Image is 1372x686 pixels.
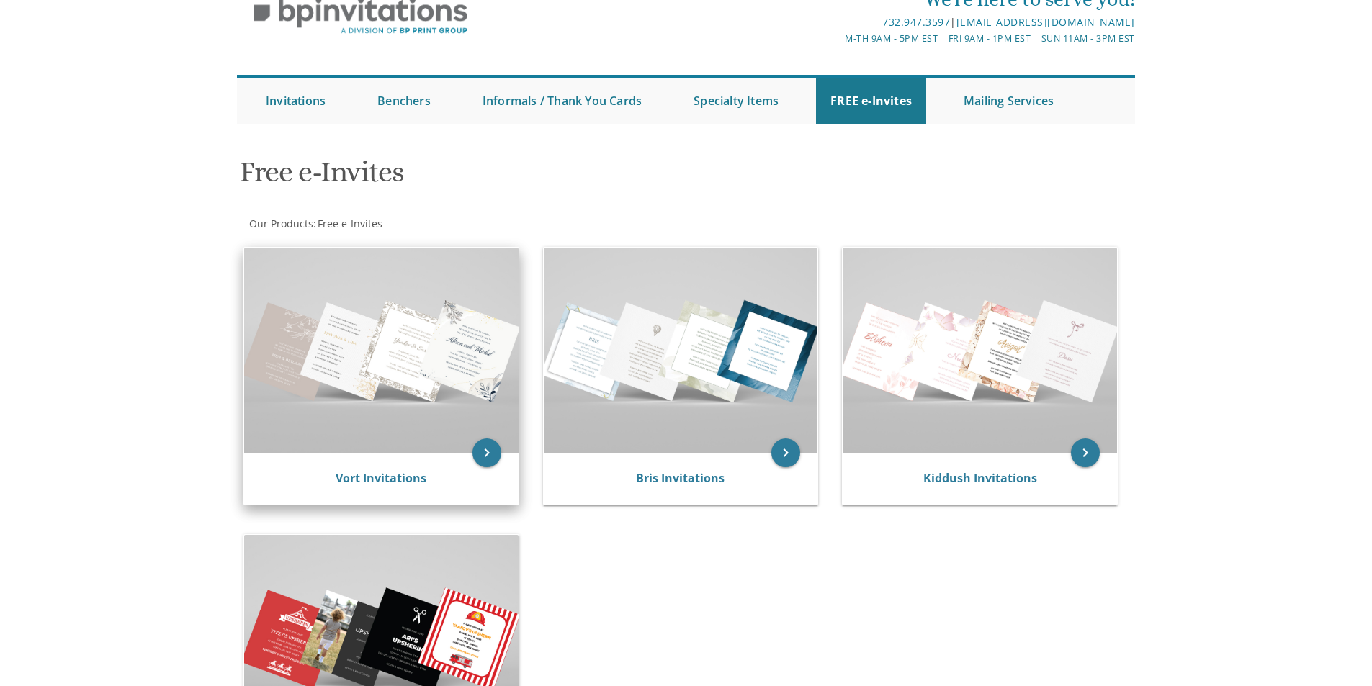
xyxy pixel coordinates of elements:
div: M-Th 9am - 5pm EST | Fri 9am - 1pm EST | Sun 11am - 3pm EST [537,31,1135,46]
a: [EMAIL_ADDRESS][DOMAIN_NAME] [956,15,1135,29]
a: keyboard_arrow_right [1071,438,1100,467]
a: Benchers [363,78,445,124]
img: Bris Invitations [544,248,818,453]
a: keyboard_arrow_right [472,438,501,467]
span: Free e-Invites [318,217,382,230]
a: Kiddush Invitations [923,470,1037,486]
a: FREE e-Invites [816,78,926,124]
a: Vort Invitations [336,470,426,486]
a: Bris Invitations [636,470,725,486]
a: Informals / Thank You Cards [468,78,656,124]
a: Our Products [248,217,313,230]
a: keyboard_arrow_right [771,438,800,467]
a: 732.947.3597 [882,15,950,29]
img: Kiddush Invitations [843,248,1117,453]
div: | [537,14,1135,31]
a: Invitations [251,78,340,124]
a: Mailing Services [949,78,1068,124]
img: Vort Invitations [244,248,519,453]
a: Free e-Invites [316,217,382,230]
div: : [237,217,686,231]
a: Specialty Items [679,78,793,124]
h1: Free e-Invites [240,156,828,199]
